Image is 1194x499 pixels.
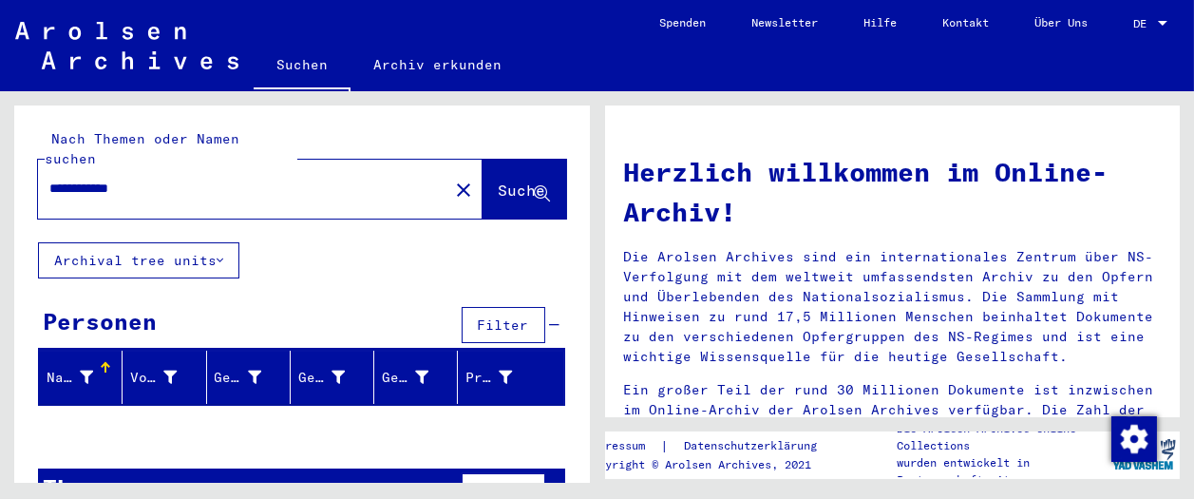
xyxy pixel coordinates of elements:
div: Geburtsdatum [382,362,457,393]
div: Vorname [130,368,177,388]
div: Personen [43,304,157,338]
button: Filter [462,307,545,343]
h1: Herzlich willkommen im Online-Archiv! [624,152,1162,232]
p: wurden entwickelt in Partnerschaft mit [897,454,1108,489]
a: Datenschutzerklärung [669,436,840,456]
div: Geburt‏ [298,368,345,388]
button: Archival tree units [38,242,239,278]
mat-header-cell: Geburtsname [207,351,291,404]
a: Archiv erkunden [351,42,524,87]
div: Geburtsname [215,362,290,393]
mat-icon: close [452,179,475,202]
mat-header-cell: Prisoner # [458,351,563,404]
div: | [585,436,840,456]
span: Suche [499,181,546,200]
img: yv_logo.png [1109,431,1180,478]
div: Nachname [47,368,93,388]
div: Prisoner # [465,362,540,393]
div: Zustimmung ändern [1110,415,1156,461]
div: Vorname [130,362,205,393]
span: Filter [478,317,529,334]
p: Die Arolsen Archives sind ein internationales Zentrum über NS-Verfolgung mit dem weltweit umfasse... [624,247,1162,367]
span: DE [1133,17,1154,30]
img: Zustimmung ändern [1111,416,1157,462]
div: Geburt‏ [298,362,373,393]
div: Geburtsname [215,368,261,388]
mat-header-cell: Vorname [123,351,206,404]
mat-header-cell: Nachname [39,351,123,404]
a: Impressum [585,436,660,456]
mat-header-cell: Geburt‏ [291,351,374,404]
a: Suchen [254,42,351,91]
p: Die Arolsen Archives Online-Collections [897,420,1108,454]
button: Suche [483,160,566,219]
img: Arolsen_neg.svg [15,22,238,69]
mat-header-cell: Geburtsdatum [374,351,458,404]
p: Ein großer Teil der rund 30 Millionen Dokumente ist inzwischen im Online-Archiv der Arolsen Archi... [624,380,1162,440]
mat-label: Nach Themen oder Namen suchen [45,130,239,167]
div: Nachname [47,362,122,393]
p: Copyright © Arolsen Archives, 2021 [585,456,840,473]
div: Geburtsdatum [382,368,428,388]
div: Prisoner # [465,368,512,388]
button: Clear [445,170,483,208]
